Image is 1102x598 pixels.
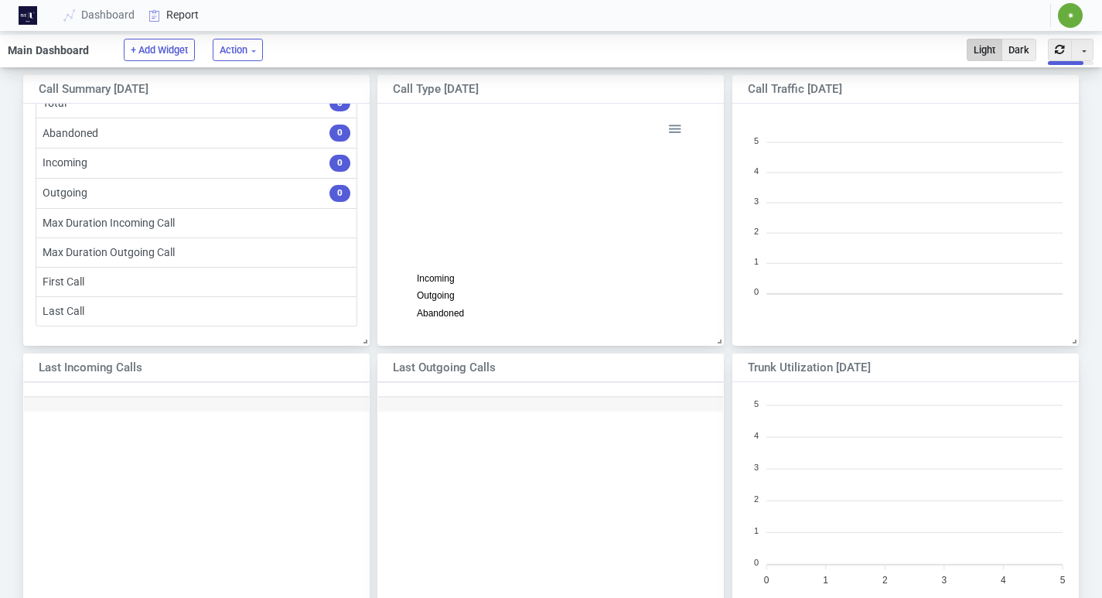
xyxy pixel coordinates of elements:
span: Incoming [417,272,455,283]
tspan: 3 [942,575,947,586]
span: Abandoned [417,309,464,320]
tspan: 4 [1001,575,1006,586]
div: Trunk Utilization [DATE] [748,359,1032,377]
li: First Call [36,267,357,297]
button: Dark [1001,39,1036,61]
tspan: 0 [754,287,759,296]
tspan: 5 [754,135,759,145]
span: 0 [329,155,350,172]
tspan: 5 [754,398,759,408]
li: Total [36,88,357,119]
span: Outgoing [417,291,455,302]
tspan: 2 [754,226,759,235]
tspan: 4 [754,166,759,175]
button: ✷ [1057,2,1083,29]
li: Max Duration Outgoing Call [36,237,357,268]
tspan: 5 [1060,575,1066,586]
img: Logo [19,6,37,25]
div: Menu [667,120,681,133]
a: Report [142,1,206,29]
a: Dashboard [57,1,142,29]
div: Call Type [DATE] [393,80,677,98]
tspan: 1 [823,575,828,586]
div: Last Incoming Calls [39,359,322,377]
li: Max Duration Incoming Call [36,208,357,238]
button: Action [213,39,263,61]
tspan: 4 [754,430,759,439]
span: 0 [329,95,350,112]
li: Abandoned [36,118,357,149]
tspan: 0 [764,575,769,586]
span: ✷ [1067,11,1074,20]
button: Light [967,39,1002,61]
tspan: 2 [754,494,759,503]
tspan: 2 [882,575,888,586]
tspan: 0 [754,558,759,567]
div: Call Summary [DATE] [39,80,322,98]
div: Last Outgoing Calls [393,359,677,377]
tspan: 3 [754,462,759,471]
span: 0 [329,185,350,202]
div: Call Traffic [DATE] [748,80,1032,98]
tspan: 3 [754,196,759,205]
tspan: 1 [754,526,759,535]
li: Outgoing [36,178,357,209]
li: Last Call [36,296,357,326]
button: + Add Widget [124,39,195,61]
span: 0 [329,125,350,142]
tspan: 1 [754,257,759,266]
li: Incoming [36,148,357,179]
